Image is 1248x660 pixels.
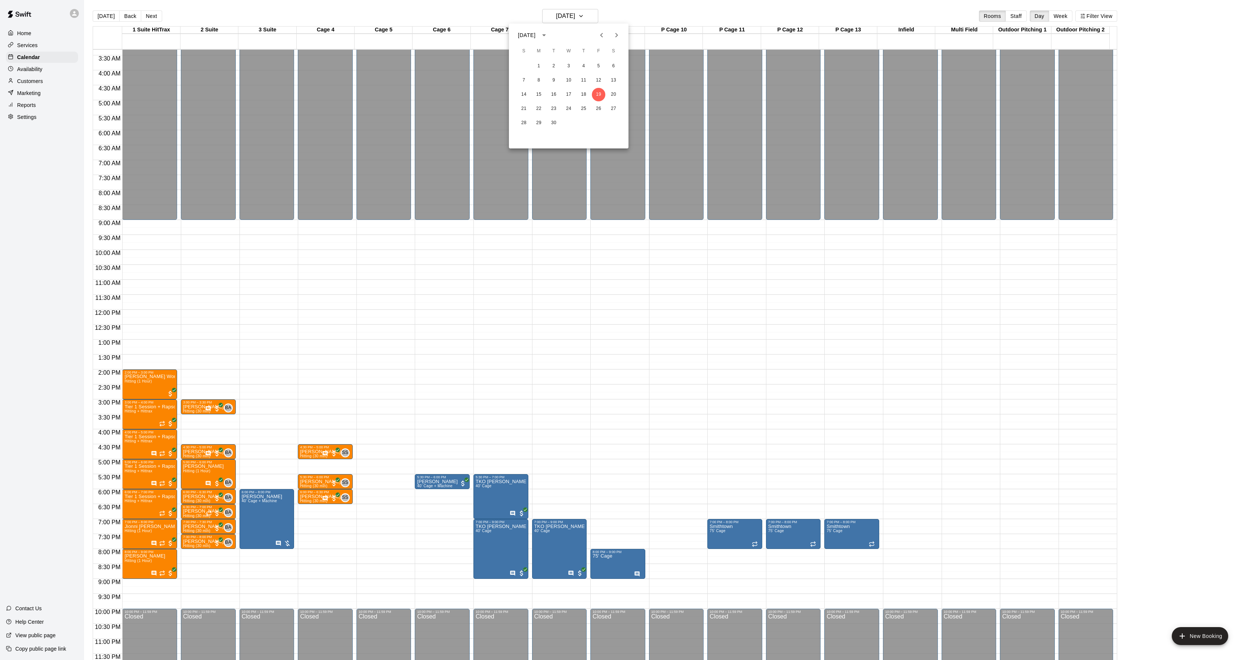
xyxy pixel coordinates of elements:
[532,102,546,116] button: 22
[532,116,546,130] button: 29
[547,59,560,73] button: 2
[547,102,560,116] button: 23
[577,59,590,73] button: 4
[577,88,590,101] button: 18
[562,88,575,101] button: 17
[517,88,531,101] button: 14
[532,74,546,87] button: 8
[517,116,531,130] button: 28
[592,102,605,116] button: 26
[594,28,609,43] button: Previous month
[592,74,605,87] button: 12
[518,31,535,39] div: [DATE]
[547,88,560,101] button: 16
[532,59,546,73] button: 1
[517,74,531,87] button: 7
[577,74,590,87] button: 11
[577,44,590,59] span: Thursday
[562,74,575,87] button: 10
[562,59,575,73] button: 3
[592,44,605,59] span: Friday
[577,102,590,116] button: 25
[562,102,575,116] button: 24
[562,44,575,59] span: Wednesday
[607,102,620,116] button: 27
[607,88,620,101] button: 20
[592,88,605,101] button: 19
[592,59,605,73] button: 5
[517,102,531,116] button: 21
[609,28,624,43] button: Next month
[607,59,620,73] button: 6
[547,44,560,59] span: Tuesday
[517,44,531,59] span: Sunday
[532,88,546,101] button: 15
[547,74,560,87] button: 9
[607,74,620,87] button: 13
[538,29,550,42] button: calendar view is open, switch to year view
[532,44,546,59] span: Monday
[607,44,620,59] span: Saturday
[547,116,560,130] button: 30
